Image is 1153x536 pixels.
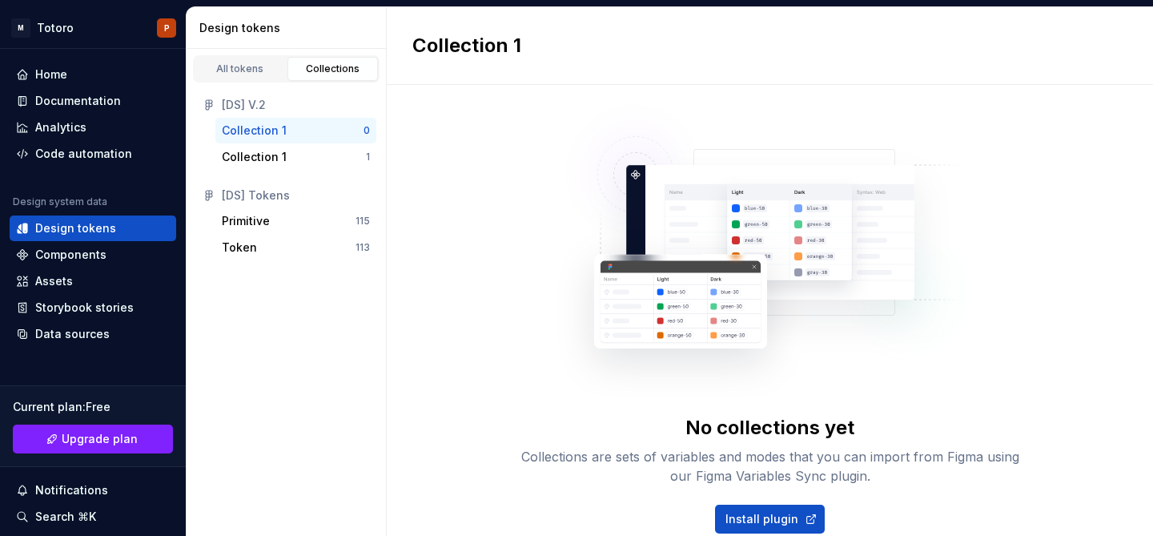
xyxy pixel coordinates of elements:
[35,300,134,316] div: Storybook stories
[215,144,376,170] button: Collection 11
[10,242,176,268] a: Components
[222,240,257,256] div: Token
[35,482,108,498] div: Notifications
[13,399,173,415] div: Current plan : Free
[215,208,376,234] button: Primitive115
[215,235,376,260] button: Token113
[35,220,116,236] div: Design tokens
[222,149,287,165] div: Collection 1
[62,431,138,447] span: Upgrade plan
[10,268,176,294] a: Assets
[215,118,376,143] button: Collection 10
[200,62,280,75] div: All tokens
[35,93,121,109] div: Documentation
[514,447,1026,486] div: Collections are sets of variables and modes that you can import from Figma using our Figma Variab...
[10,216,176,241] a: Design tokens
[725,511,798,527] span: Install plugin
[10,62,176,87] a: Home
[10,115,176,140] a: Analytics
[364,124,370,137] div: 0
[10,478,176,503] button: Notifications
[10,88,176,114] a: Documentation
[35,326,110,342] div: Data sources
[222,213,270,229] div: Primitive
[356,215,370,228] div: 115
[11,18,30,38] div: M
[35,273,73,289] div: Assets
[222,123,287,139] div: Collection 1
[35,119,86,135] div: Analytics
[10,295,176,320] a: Storybook stories
[366,151,370,163] div: 1
[13,195,107,208] div: Design system data
[10,504,176,530] button: Search ⌘K
[412,33,521,58] h2: Collection 1
[293,62,373,75] div: Collections
[222,97,370,113] div: [DS] V.2
[10,141,176,167] a: Code automation
[10,321,176,347] a: Data sources
[35,509,96,525] div: Search ⌘K
[222,187,370,204] div: [DS] Tokens
[164,22,170,34] div: P
[199,20,380,36] div: Design tokens
[35,146,132,162] div: Code automation
[35,66,67,83] div: Home
[35,247,106,263] div: Components
[356,241,370,254] div: 113
[715,505,825,534] a: Install plugin
[37,20,74,36] div: Totoro
[13,425,173,453] a: Upgrade plan
[3,10,183,45] button: MTotoroP
[685,415,854,441] div: No collections yet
